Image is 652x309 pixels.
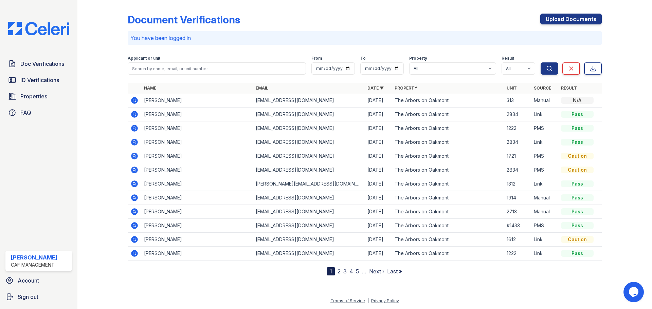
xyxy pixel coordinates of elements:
td: [EMAIL_ADDRESS][DOMAIN_NAME] [253,94,365,108]
td: 1721 [504,149,531,163]
span: Doc Verifications [20,60,64,68]
td: 2834 [504,163,531,177]
td: PMS [531,149,558,163]
label: From [311,56,322,61]
a: 4 [349,268,353,275]
span: ID Verifications [20,76,59,84]
iframe: chat widget [623,282,645,302]
a: Terms of Service [330,298,365,303]
a: 3 [343,268,347,275]
td: [DATE] [365,219,392,233]
div: 1 [327,267,335,275]
td: The Arbors on Oakmont [392,219,504,233]
td: [PERSON_NAME] [141,135,253,149]
td: The Arbors on Oakmont [392,205,504,219]
label: To [360,56,366,61]
td: The Arbors on Oakmont [392,163,504,177]
td: [PERSON_NAME] [141,191,253,205]
td: The Arbors on Oakmont [392,108,504,121]
td: [DATE] [365,233,392,247]
td: [PERSON_NAME] [141,247,253,260]
a: ID Verifications [5,73,72,87]
label: Result [502,56,514,61]
td: #1433 [504,219,531,233]
td: [DATE] [365,108,392,121]
td: [PERSON_NAME] [141,121,253,135]
td: [DATE] [365,247,392,260]
td: [EMAIL_ADDRESS][DOMAIN_NAME] [253,219,365,233]
span: FAQ [20,109,31,117]
a: Properties [5,90,72,103]
td: PMS [531,121,558,135]
td: 2834 [504,135,531,149]
td: [PERSON_NAME] [141,219,253,233]
td: The Arbors on Oakmont [392,177,504,191]
a: Property [395,85,417,91]
div: Pass [561,111,594,118]
img: CE_Logo_Blue-a8612792a0a2168367f1c8372b55b34899dd931a85d93a1a3d3e32e68fde9ad4.png [3,22,75,35]
td: [DATE] [365,163,392,177]
td: 2713 [504,205,531,219]
td: 1312 [504,177,531,191]
input: Search by name, email, or unit number [128,62,306,75]
label: Property [409,56,427,61]
td: [EMAIL_ADDRESS][DOMAIN_NAME] [253,149,365,163]
a: Account [3,274,75,287]
span: Account [18,276,39,285]
td: The Arbors on Oakmont [392,191,504,205]
td: [PERSON_NAME] [141,233,253,247]
td: 313 [504,94,531,108]
div: Caution [561,153,594,159]
a: Unit [507,85,517,91]
td: Manual [531,94,558,108]
td: Link [531,233,558,247]
td: [EMAIL_ADDRESS][DOMAIN_NAME] [253,205,365,219]
td: [PERSON_NAME] [141,177,253,191]
a: Name [144,85,156,91]
td: The Arbors on Oakmont [392,94,504,108]
td: The Arbors on Oakmont [392,247,504,260]
td: PMS [531,219,558,233]
td: [DATE] [365,177,392,191]
td: [EMAIL_ADDRESS][DOMAIN_NAME] [253,247,365,260]
div: CAF Management [11,262,57,268]
td: [DATE] [365,191,392,205]
td: The Arbors on Oakmont [392,233,504,247]
span: Sign out [18,293,38,301]
td: 1222 [504,121,531,135]
a: Next › [369,268,384,275]
td: [EMAIL_ADDRESS][DOMAIN_NAME] [253,108,365,121]
a: Doc Verifications [5,57,72,71]
td: Manual [531,205,558,219]
td: The Arbors on Oakmont [392,121,504,135]
td: 2834 [504,108,531,121]
div: [PERSON_NAME] [11,253,57,262]
td: PMS [531,163,558,177]
td: [EMAIL_ADDRESS][DOMAIN_NAME] [253,121,365,135]
a: Upload Documents [540,14,602,24]
td: [DATE] [365,94,392,108]
td: The Arbors on Oakmont [392,149,504,163]
div: Document Verifications [128,14,240,26]
div: Pass [561,139,594,146]
a: 5 [356,268,359,275]
a: Sign out [3,290,75,304]
a: 2 [338,268,341,275]
td: [EMAIL_ADDRESS][DOMAIN_NAME] [253,163,365,177]
div: Pass [561,180,594,187]
div: Pass [561,125,594,132]
td: [PERSON_NAME] [141,163,253,177]
td: Link [531,108,558,121]
td: 1612 [504,233,531,247]
a: Last » [387,268,402,275]
td: [DATE] [365,135,392,149]
p: You have been logged in [130,34,599,42]
td: Link [531,247,558,260]
td: 1222 [504,247,531,260]
a: FAQ [5,106,72,119]
td: [DATE] [365,205,392,219]
div: Caution [561,236,594,243]
td: The Arbors on Oakmont [392,135,504,149]
td: [EMAIL_ADDRESS][DOMAIN_NAME] [253,135,365,149]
